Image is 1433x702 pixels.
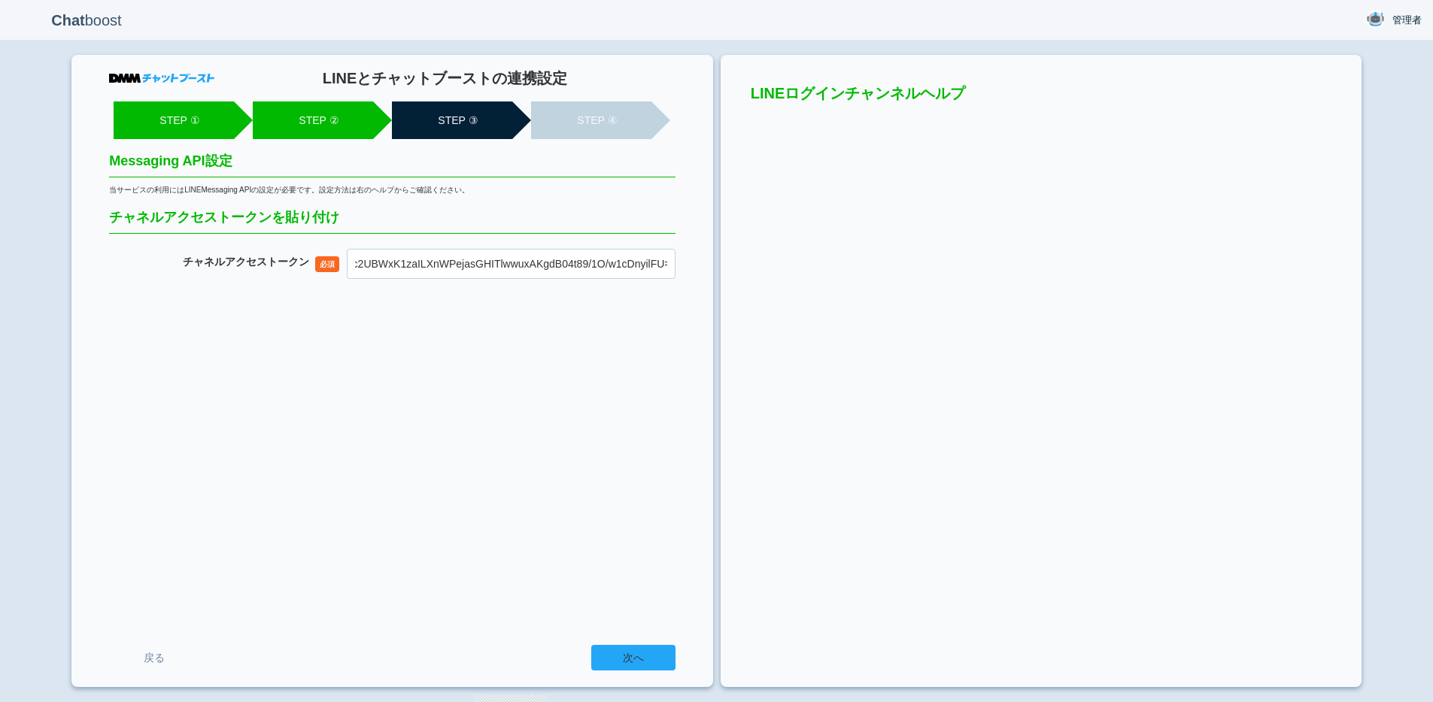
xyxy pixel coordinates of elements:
img: User Image [1366,10,1385,29]
h2: Messaging API設定 [109,154,675,177]
a: 戻る [109,644,199,672]
li: STEP ① [114,101,234,139]
div: 当サービスの利用にはLINEMessaging APIの設定が必要です。設定方法は右のヘルプからご確認ください。 [109,185,675,195]
p: boost [11,2,162,39]
li: STEP ② [253,101,373,139]
b: Chat [51,12,84,29]
span: 必須 [315,256,339,272]
li: STEP ③ [392,101,512,139]
h3: LINEログインチャンネルヘルプ [736,85,1346,109]
h1: LINEとチャットブーストの連携設定 [214,70,675,86]
span: 管理者 [1392,13,1422,28]
input: xxxxxx [347,249,675,279]
label: チャネル アクセストークン [183,256,309,268]
h2: チャネルアクセストークンを貼り付け [109,210,675,234]
li: STEP ④ [531,101,651,139]
img: DMMチャットブースト [109,74,214,83]
input: 次へ [591,645,676,670]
